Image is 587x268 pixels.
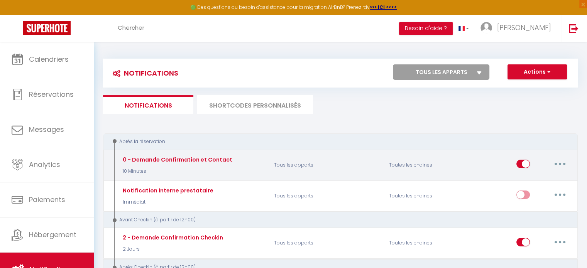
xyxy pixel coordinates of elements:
[110,216,562,224] div: Avant Checkin (à partir de 12h00)
[384,232,461,255] div: Toutes les chaines
[110,138,562,145] div: Après la réservation
[384,185,461,207] div: Toutes les chaines
[121,155,232,164] div: 0 - Demande Confirmation et Contact
[118,24,144,32] span: Chercher
[497,23,551,32] span: [PERSON_NAME]
[121,186,213,195] div: Notification interne prestataire
[370,4,397,10] a: >>> ICI <<<<
[121,199,213,206] p: Immédiat
[121,168,232,175] p: 10 Minutes
[121,246,223,253] p: 2 Jours
[269,185,384,207] p: Tous les apparts
[569,24,579,33] img: logout
[29,195,65,204] span: Paiements
[480,22,492,34] img: ...
[384,154,461,176] div: Toutes les chaines
[29,125,64,134] span: Messages
[269,232,384,255] p: Tous les apparts
[29,54,69,64] span: Calendriers
[29,89,74,99] span: Réservations
[103,95,193,114] li: Notifications
[29,230,76,239] span: Hébergement
[29,160,60,169] span: Analytics
[109,64,178,82] h3: Notifications
[507,64,567,80] button: Actions
[112,15,150,42] a: Chercher
[121,233,223,242] div: 2 - Demande Confirmation Checkin
[475,15,561,42] a: ... [PERSON_NAME]
[23,21,71,35] img: Super Booking
[399,22,453,35] button: Besoin d'aide ?
[197,95,313,114] li: SHORTCODES PERSONNALISÉS
[269,154,384,176] p: Tous les apparts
